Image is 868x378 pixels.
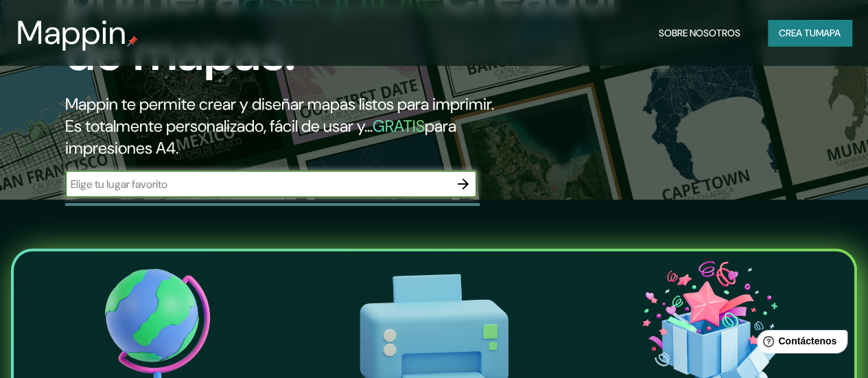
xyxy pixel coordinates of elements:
[779,27,816,39] font: Crea tu
[768,20,852,46] button: Crea tumapa
[65,93,494,115] font: Mappin te permite crear y diseñar mapas listos para imprimir.
[373,115,425,137] font: GRATIS
[16,11,127,54] font: Mappin
[65,176,449,192] input: Elige tu lugar favorito
[746,324,853,363] iframe: Lanzador de widgets de ayuda
[65,115,373,137] font: Es totalmente personalizado, fácil de usar y...
[659,27,740,39] font: Sobre nosotros
[653,20,746,46] button: Sobre nosotros
[816,27,841,39] font: mapa
[127,36,138,47] img: pin de mapeo
[65,115,456,158] font: para impresiones A4.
